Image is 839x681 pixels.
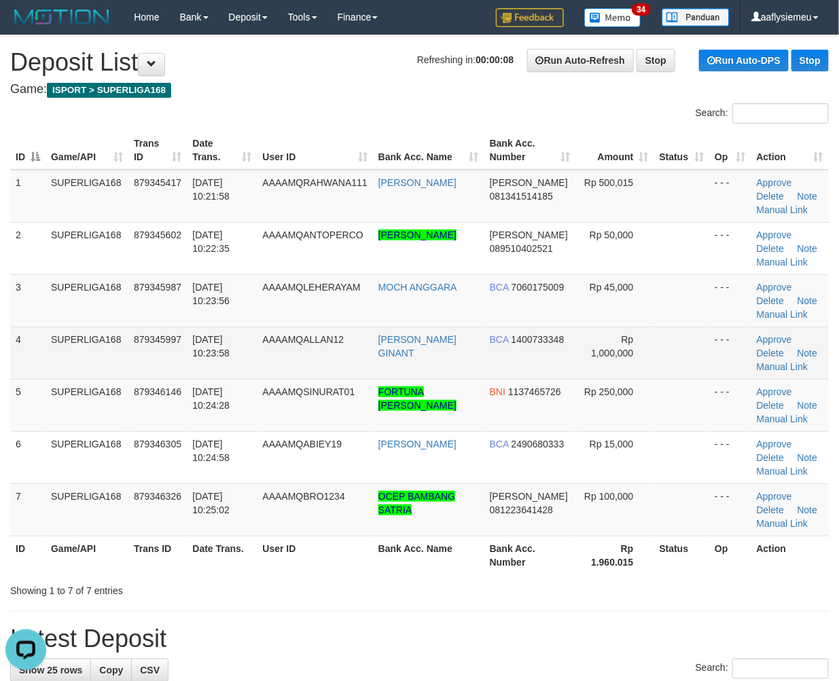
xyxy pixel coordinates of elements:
[134,439,181,449] span: 879346305
[654,536,710,574] th: Status
[590,229,634,240] span: Rp 50,000
[128,131,187,170] th: Trans ID: activate to sort column ascending
[263,177,368,188] span: AAAAMQRAHWANA111
[709,131,751,170] th: Op: activate to sort column ascending
[709,483,751,536] td: - - -
[757,177,792,188] a: Approve
[662,8,730,26] img: panduan.png
[757,282,792,293] a: Approve
[47,83,171,98] span: ISPORT > SUPERLIGA168
[512,334,565,345] span: Copy 1400733348 to clipboard
[490,229,568,240] span: [PERSON_NAME]
[46,274,128,327] td: SUPERLIGA168
[757,309,808,320] a: Manual Link
[187,131,257,170] th: Date Trans.: activate to sort column ascending
[757,191,784,202] a: Delete
[10,83,829,96] h4: Game:
[791,50,829,71] a: Stop
[709,170,751,223] td: - - -
[798,400,818,411] a: Note
[696,659,829,679] label: Search:
[134,282,181,293] span: 879345987
[508,386,561,397] span: Copy 1137465726 to clipboard
[732,103,829,124] input: Search:
[496,8,564,27] img: Feedback.jpg
[490,177,568,188] span: [PERSON_NAME]
[378,491,455,515] a: OCEP BAMBANG SATRIA
[512,282,565,293] span: Copy 7060175009 to clipboard
[632,3,650,16] span: 34
[10,131,46,170] th: ID: activate to sort column descending
[373,536,484,574] th: Bank Acc. Name
[187,536,257,574] th: Date Trans.
[757,504,784,515] a: Delete
[584,386,633,397] span: Rp 250,000
[699,50,789,71] a: Run Auto-DPS
[490,491,568,502] span: [PERSON_NAME]
[757,386,792,397] a: Approve
[757,439,792,449] a: Approve
[637,49,675,72] a: Stop
[373,131,484,170] th: Bank Acc. Name: activate to sort column ascending
[263,229,363,240] span: AAAAMQANTOPERCO
[757,295,784,306] a: Delete
[378,282,457,293] a: MOCH ANGGARA
[46,131,128,170] th: Game/API: activate to sort column ascending
[5,5,46,46] button: Open LiveChat chat widget
[490,282,509,293] span: BCA
[798,295,818,306] a: Note
[576,536,654,574] th: Rp 1.960.015
[263,334,344,345] span: AAAAMQALLAN12
[10,625,829,652] h1: Latest Deposit
[591,334,633,358] span: Rp 1,000,000
[709,274,751,327] td: - - -
[757,334,792,345] a: Approve
[192,386,230,411] span: [DATE] 10:24:28
[10,578,340,597] div: Showing 1 to 7 of 7 entries
[257,536,373,574] th: User ID
[263,282,361,293] span: AAAAMQLEHERAYAM
[192,229,230,254] span: [DATE] 10:22:35
[654,131,710,170] th: Status: activate to sort column ascending
[46,536,128,574] th: Game/API
[134,177,181,188] span: 879345417
[46,483,128,536] td: SUPERLIGA168
[10,49,829,76] h1: Deposit List
[798,348,818,358] a: Note
[798,452,818,463] a: Note
[417,54,514,65] span: Refreshing in:
[378,334,457,358] a: [PERSON_NAME] GINANT
[140,665,160,676] span: CSV
[490,191,553,202] span: Copy 081341514185 to clipboard
[798,191,818,202] a: Note
[378,229,457,240] a: [PERSON_NAME]
[757,491,792,502] a: Approve
[10,274,46,327] td: 3
[378,177,457,188] a: [PERSON_NAME]
[10,7,113,27] img: MOTION_logo.png
[263,439,342,449] span: AAAAMQABIEY19
[10,536,46,574] th: ID
[751,131,829,170] th: Action: activate to sort column ascending
[263,491,345,502] span: AAAAMQBRO1234
[46,431,128,483] td: SUPERLIGA168
[10,222,46,274] td: 2
[476,54,514,65] strong: 00:00:08
[192,439,230,463] span: [DATE] 10:24:58
[192,334,230,358] span: [DATE] 10:23:58
[484,131,576,170] th: Bank Acc. Number: activate to sort column ascending
[128,536,187,574] th: Trans ID
[46,222,128,274] td: SUPERLIGA168
[490,243,553,254] span: Copy 089510402521 to clipboard
[192,177,230,202] span: [DATE] 10:21:58
[192,491,230,515] span: [DATE] 10:25:02
[134,229,181,240] span: 879345602
[757,204,808,215] a: Manual Link
[10,431,46,483] td: 6
[46,170,128,223] td: SUPERLIGA168
[798,504,818,515] a: Note
[751,536,829,574] th: Action
[10,170,46,223] td: 1
[484,536,576,574] th: Bank Acc. Number
[757,361,808,372] a: Manual Link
